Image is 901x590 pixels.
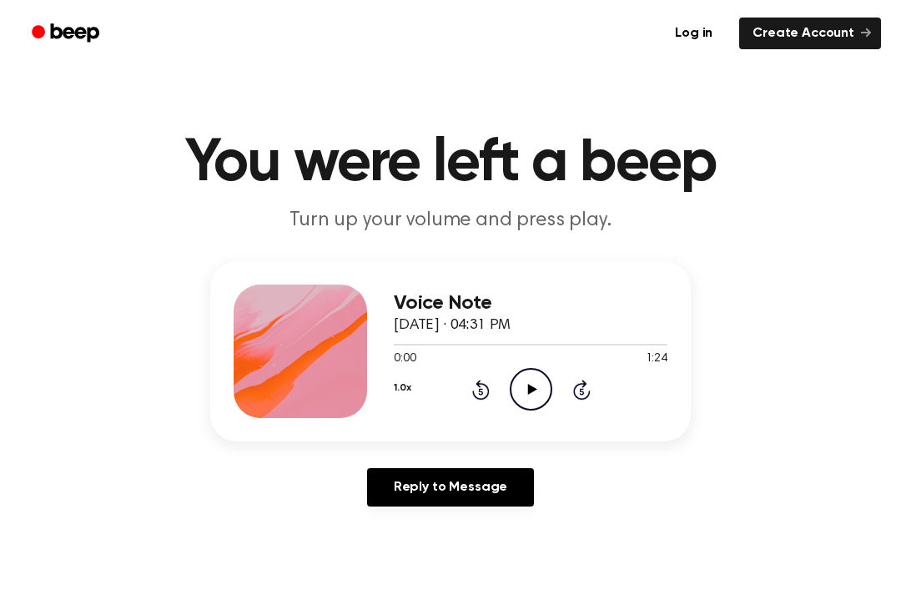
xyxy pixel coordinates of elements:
p: Turn up your volume and press play. [130,207,771,234]
span: 0:00 [394,350,415,368]
span: [DATE] · 04:31 PM [394,318,511,333]
button: 1.0x [394,374,410,402]
a: Beep [20,18,114,50]
a: Reply to Message [367,468,534,507]
span: 1:24 [646,350,667,368]
h1: You were left a beep [23,134,878,194]
h3: Voice Note [394,292,667,315]
a: Create Account [739,18,881,49]
a: Log in [658,14,729,53]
